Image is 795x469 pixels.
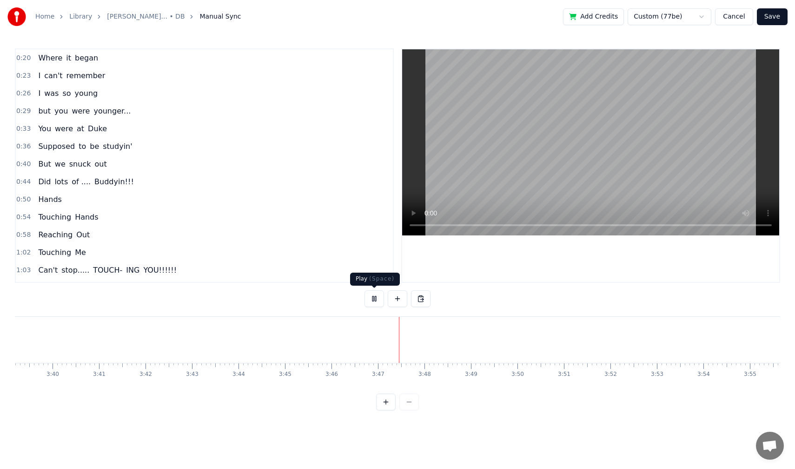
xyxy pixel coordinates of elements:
div: 3:48 [418,371,431,378]
span: Did [37,176,52,187]
span: were [54,123,74,134]
span: 0:36 [16,142,31,151]
span: out [93,159,107,169]
button: Add Credits [563,8,624,25]
span: Touching [37,212,72,222]
a: [PERSON_NAME]... • DB [107,12,185,21]
nav: breadcrumb [35,12,241,21]
span: 0:54 [16,213,31,222]
span: I [37,88,41,99]
span: ( Space ) [369,275,394,282]
a: Library [69,12,92,21]
a: Home [35,12,54,21]
span: Duke [87,123,108,134]
span: Me [74,247,87,258]
span: Buddyin!!! [93,176,135,187]
button: Cancel [715,8,753,25]
span: Can't [37,265,59,275]
span: Hands [37,194,62,205]
span: young [74,88,99,99]
span: so [61,88,72,99]
div: 3:45 [279,371,291,378]
div: 3:46 [325,371,338,378]
span: but [37,106,52,116]
span: I [37,70,41,81]
div: 3:53 [651,371,663,378]
span: But [37,159,52,169]
span: ING [125,265,140,275]
div: 3:54 [697,371,710,378]
span: 0:23 [16,71,31,80]
span: 0:44 [16,177,31,187]
div: 3:47 [372,371,384,378]
div: 3:43 [186,371,199,378]
span: YOU!!!!!! [142,265,178,275]
div: 3:51 [558,371,570,378]
span: of .... [71,176,92,187]
span: you [53,106,69,116]
span: be [89,141,100,152]
div: Open chat [756,432,784,460]
div: 3:50 [511,371,524,378]
span: was [43,88,60,99]
div: 3:55 [744,371,756,378]
span: TOUCH- [92,265,123,275]
div: 3:44 [232,371,245,378]
span: we [54,159,66,169]
span: 1:02 [16,248,31,257]
span: Out [75,229,91,240]
span: Touching [37,247,72,258]
div: 3:42 [139,371,152,378]
div: 3:41 [93,371,106,378]
span: 0:20 [16,54,31,63]
span: were [71,106,91,116]
span: lots [53,176,69,187]
span: began [74,53,99,63]
span: at [76,123,85,134]
div: Play [350,273,400,286]
span: Manual Sync [199,12,241,21]
span: Reaching [37,229,73,240]
span: Hands [74,212,99,222]
span: Supposed [37,141,76,152]
span: Where [37,53,63,63]
div: 3:49 [465,371,477,378]
span: 0:26 [16,89,31,98]
div: 3:52 [604,371,617,378]
span: to [78,141,87,152]
span: 0:29 [16,107,31,116]
span: studyin' [102,141,133,152]
span: can't [43,70,63,81]
span: You [37,123,52,134]
button: Save [757,8,788,25]
span: it [65,53,72,63]
img: youka [7,7,26,26]
span: 0:58 [16,230,31,240]
span: 0:50 [16,195,31,204]
span: stop..... [60,265,90,275]
span: younger... [93,106,132,116]
span: remember [66,70,106,81]
span: snuck [68,159,92,169]
span: 0:40 [16,160,31,169]
span: 0:33 [16,124,31,134]
span: 1:03 [16,266,31,275]
div: 3:40 [46,371,59,378]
